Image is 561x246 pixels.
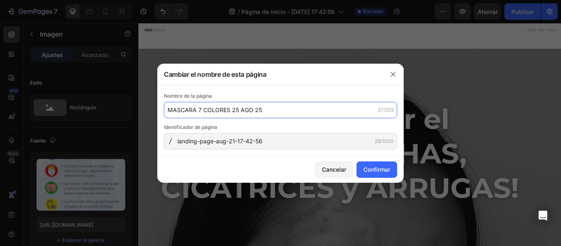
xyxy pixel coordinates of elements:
[322,166,346,173] font: Cancelar
[363,166,390,173] font: Confirmar
[533,206,553,225] div: Abrir Intercom Messenger
[164,124,217,130] font: Identificador de página
[378,107,394,113] font: 27/255
[164,70,267,78] font: Cambiar el nombre de esta página
[356,161,397,178] button: Confirmar
[164,93,212,99] font: Nombre de la página
[315,161,353,178] button: Cancelar
[375,138,394,144] font: 28/1000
